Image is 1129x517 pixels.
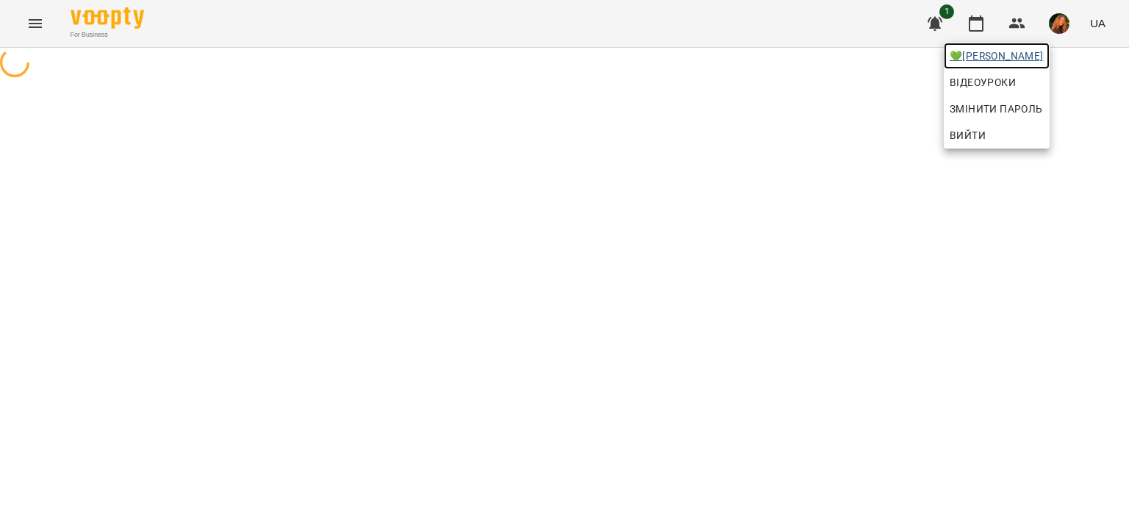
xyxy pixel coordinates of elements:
button: Вийти [944,122,1050,149]
span: Змінити пароль [950,100,1044,118]
span: 💚[PERSON_NAME] [950,47,1044,65]
span: Відеоуроки [950,74,1016,91]
a: Відеоуроки [944,69,1022,96]
a: Змінити пароль [944,96,1050,122]
span: Вийти [950,126,986,144]
a: 💚[PERSON_NAME] [944,43,1050,69]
